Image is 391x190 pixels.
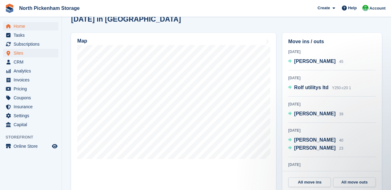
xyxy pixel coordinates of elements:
span: Create [317,5,330,11]
span: 45 [339,60,343,64]
span: Subscriptions [14,40,51,48]
a: menu [3,111,58,120]
span: Home [14,22,51,31]
span: [PERSON_NAME] [294,137,335,142]
span: Insurance [14,102,51,111]
a: menu [3,120,58,129]
span: 23 [339,146,343,151]
img: Chris Gulliver [362,5,368,11]
span: Account [369,5,385,11]
a: [PERSON_NAME] 39 [288,110,343,118]
span: Invoices [14,76,51,84]
a: menu [3,142,58,151]
span: Storefront [6,134,62,140]
span: Tasks [14,31,51,39]
a: menu [3,102,58,111]
span: 39 [339,112,343,116]
div: [DATE] [288,75,376,81]
a: menu [3,22,58,31]
span: Help [348,5,357,11]
img: stora-icon-8386f47178a22dfd0bd8f6a31ec36ba5ce8667c1dd55bd0f319d3a0aa187defe.svg [5,4,14,13]
span: 40 [339,138,343,142]
a: All move outs [333,177,376,187]
span: CRM [14,58,51,66]
a: [PERSON_NAME] 45 [288,58,343,66]
a: Preview store [51,142,58,150]
a: [PERSON_NAME] 40 [288,136,343,144]
span: Pricing [14,85,51,93]
h2: Map [77,38,87,44]
h2: [DATE] in [GEOGRAPHIC_DATA] [71,15,181,23]
span: Capital [14,120,51,129]
a: menu [3,40,58,48]
span: [PERSON_NAME] [294,145,335,151]
a: menu [3,76,58,84]
a: All move ins [288,177,331,187]
a: menu [3,93,58,102]
a: menu [3,85,58,93]
a: menu [3,31,58,39]
a: menu [3,58,58,66]
div: [DATE] [288,101,376,107]
div: [DATE] [288,128,376,133]
h2: Move ins / outs [288,38,376,45]
span: Coupons [14,93,51,102]
a: Rolf utilitys ltd Y250-c20 1 [288,84,351,92]
span: Y250-c20 1 [332,86,351,90]
span: Online Store [14,142,51,151]
div: [DATE] [288,162,376,167]
a: menu [3,67,58,75]
span: Rolf utilitys ltd [294,85,328,90]
span: [PERSON_NAME] [294,59,335,64]
a: menu [3,49,58,57]
span: Sites [14,49,51,57]
span: Settings [14,111,51,120]
div: [DATE] [288,49,376,55]
span: Analytics [14,67,51,75]
a: North Pickenham Storage [17,3,82,13]
span: [PERSON_NAME] [294,111,335,116]
a: [PERSON_NAME] 23 [288,144,343,152]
